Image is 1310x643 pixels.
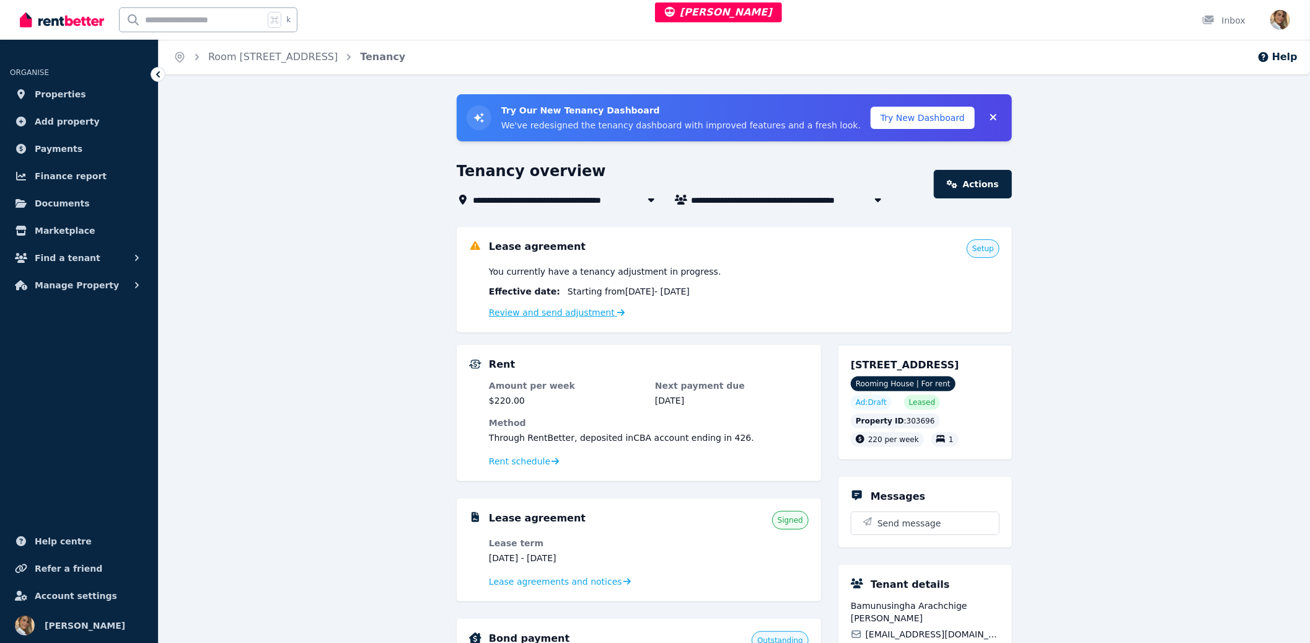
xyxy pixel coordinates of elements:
dt: Next payment due [655,379,809,392]
dt: Method [489,417,809,429]
div: Inbox [1202,14,1246,27]
span: Send message [877,517,941,530]
dt: Amount per week [489,379,643,392]
a: Review and send adjustment [489,308,625,317]
span: [EMAIL_ADDRESS][DOMAIN_NAME] [866,628,1000,641]
span: Signed [778,515,803,525]
dd: [DATE] - [DATE] [489,552,643,564]
img: Jodie Cartmer [1270,10,1290,30]
span: Setup [972,244,994,254]
span: Bamunusingha Arachchige [PERSON_NAME] [851,600,1000,624]
a: Marketplace [10,218,148,243]
span: 220 per week [868,435,919,444]
dd: $220.00 [489,394,643,407]
button: Manage Property [10,273,148,298]
span: Rent schedule [489,455,550,468]
a: Properties [10,82,148,107]
a: Documents [10,191,148,216]
span: ORGANISE [10,68,49,77]
span: Add property [35,114,100,129]
button: Collapse banner [985,108,1002,128]
h5: Messages [871,489,925,504]
span: 1 [949,435,954,444]
span: Finance report [35,169,107,184]
a: Add property [10,109,148,134]
button: Send message [851,512,999,534]
button: Find a tenant [10,246,148,270]
span: Leased [909,397,935,407]
span: Property ID [856,416,904,426]
span: Lease agreements and notices [489,575,622,588]
span: Payments [35,141,82,156]
a: Rent schedule [489,455,560,468]
span: You currently have a tenancy adjustment in progress. [489,265,721,278]
a: Room [STREET_ADDRESS] [208,51,338,63]
dt: Lease term [489,537,643,549]
button: Help [1257,50,1298,64]
h5: Tenant details [871,577,950,592]
span: Marketplace [35,223,95,238]
span: Help centre [35,534,92,549]
span: Rooming House | For rent [851,376,956,391]
a: Actions [934,170,1012,198]
nav: Breadcrumb [159,40,420,74]
span: [PERSON_NAME] [45,618,125,633]
button: Try New Dashboard [871,107,975,129]
span: Properties [35,87,86,102]
img: Rental Payments [469,360,481,369]
span: Documents [35,196,90,211]
div: : 303696 [851,414,940,428]
span: Starting from [DATE] - [DATE] [568,285,690,298]
h5: Lease agreement [489,511,586,526]
a: Payments [10,136,148,161]
span: [PERSON_NAME] [665,6,772,18]
span: Refer a friend [35,561,102,576]
span: Effective date : [489,285,560,298]
p: We've redesigned the tenancy dashboard with improved features and a fresh look. [501,119,861,131]
span: Through RentBetter , deposited in CBA account ending in 426 . [489,433,754,443]
h1: Tenancy overview [457,161,606,181]
span: Account settings [35,588,117,603]
h3: Try Our New Tenancy Dashboard [501,104,861,117]
h5: Rent [489,357,515,372]
dd: [DATE] [655,394,809,407]
img: RentBetter [20,11,104,29]
a: Tenancy [360,51,405,63]
img: Jodie Cartmer [15,616,35,636]
div: Try New Tenancy Dashboard [457,94,1012,141]
a: Account settings [10,583,148,608]
span: k [286,15,291,25]
a: Finance report [10,164,148,188]
span: Manage Property [35,278,119,293]
a: Help centre [10,529,148,554]
a: Refer a friend [10,556,148,581]
span: Ad: Draft [856,397,887,407]
span: [STREET_ADDRESS] [851,359,959,371]
a: Lease agreements and notices [489,575,631,588]
span: Find a tenant [35,251,100,265]
h5: Lease agreement [489,239,586,254]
